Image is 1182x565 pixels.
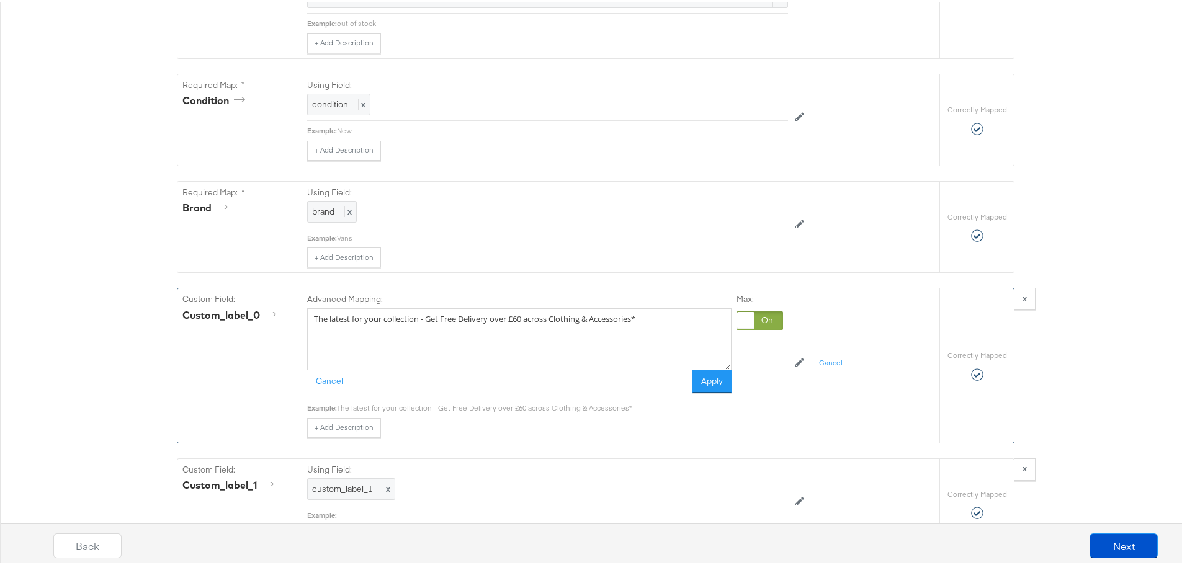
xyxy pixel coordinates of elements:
[53,531,122,556] button: Back
[307,31,381,51] button: + Add Description
[337,123,788,133] div: New
[1014,285,1036,308] button: x
[737,291,783,303] label: Max:
[307,416,381,435] button: + Add Description
[337,401,788,411] div: The latest for your collection - Get Free Delivery over £60 across Clothing & Accessories*
[344,203,352,215] span: x
[307,77,788,89] label: Using Field:
[307,184,788,196] label: Using Field:
[307,508,337,518] div: Example:
[947,102,1007,112] label: Correctly Mapped
[307,401,337,411] div: Example:
[307,461,788,473] label: Using Field:
[692,368,732,390] button: Apply
[337,16,788,26] div: out of stock
[182,461,297,473] label: Custom Field:
[182,476,278,490] div: custom_label_1
[307,291,383,303] label: Advanced Mapping:
[182,184,297,196] label: Required Map: *
[307,123,337,133] div: Example:
[1090,531,1158,556] button: Next
[312,96,348,107] span: condition
[182,198,232,213] div: brand
[1014,456,1036,478] button: x
[307,245,381,265] button: + Add Description
[307,16,337,26] div: Example:
[307,306,732,368] textarea: The latest for your collection - Get Free Delivery over £60 across Clothing & Accessories*
[312,481,373,492] span: custom_label_1
[947,487,1007,497] label: Correctly Mapped
[307,138,381,158] button: + Add Description
[182,91,249,105] div: condition
[358,96,365,107] span: x
[182,77,297,89] label: Required Map: *
[307,368,352,390] button: Cancel
[1023,290,1027,301] strong: x
[812,351,850,371] button: Cancel
[947,348,1007,358] label: Correctly Mapped
[383,481,390,492] span: x
[182,306,280,320] div: custom_label_0
[312,203,334,215] span: brand
[307,231,337,241] div: Example:
[1023,460,1027,471] strong: x
[182,291,297,303] label: Custom Field:
[947,210,1007,220] label: Correctly Mapped
[337,231,788,241] div: Vans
